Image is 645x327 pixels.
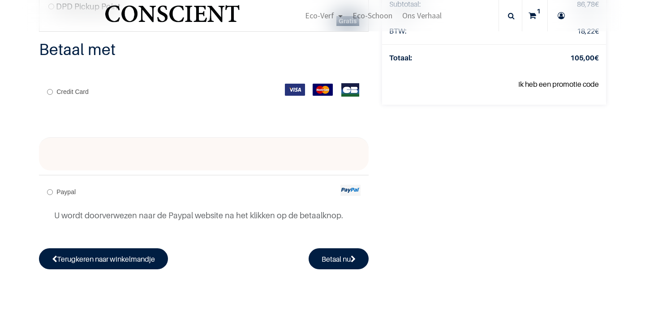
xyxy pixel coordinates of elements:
[309,248,369,269] button: Betaal nu
[353,10,392,21] span: Eco-Schoon
[577,26,599,35] span: €
[285,84,305,96] img: VISA
[56,188,76,195] span: Paypal
[402,10,442,21] span: Ons Verhaal
[39,248,168,269] a: Terugkeren naar winkelmandje
[340,185,361,196] img: paypal
[39,39,369,60] h3: Betaal met
[518,80,599,89] a: Ik heb een promotie code
[577,26,595,35] span: 18,22
[389,53,412,62] strong: Totaal:
[313,84,333,96] img: MasterCard
[340,83,361,97] img: CB
[570,53,599,62] strong: €
[55,150,353,158] iframe: Beveiligd invoerframe voor kaartbetaling
[54,209,361,221] p: U wordt doorverwezen naar de Paypal website na het klikken op de betaalknop.
[47,189,53,195] input: Paypal
[56,88,89,95] span: Credit Card
[534,7,543,16] sup: 1
[570,53,594,62] span: 105,00
[305,10,334,21] span: Eco-Verf
[47,89,53,95] input: Credit Card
